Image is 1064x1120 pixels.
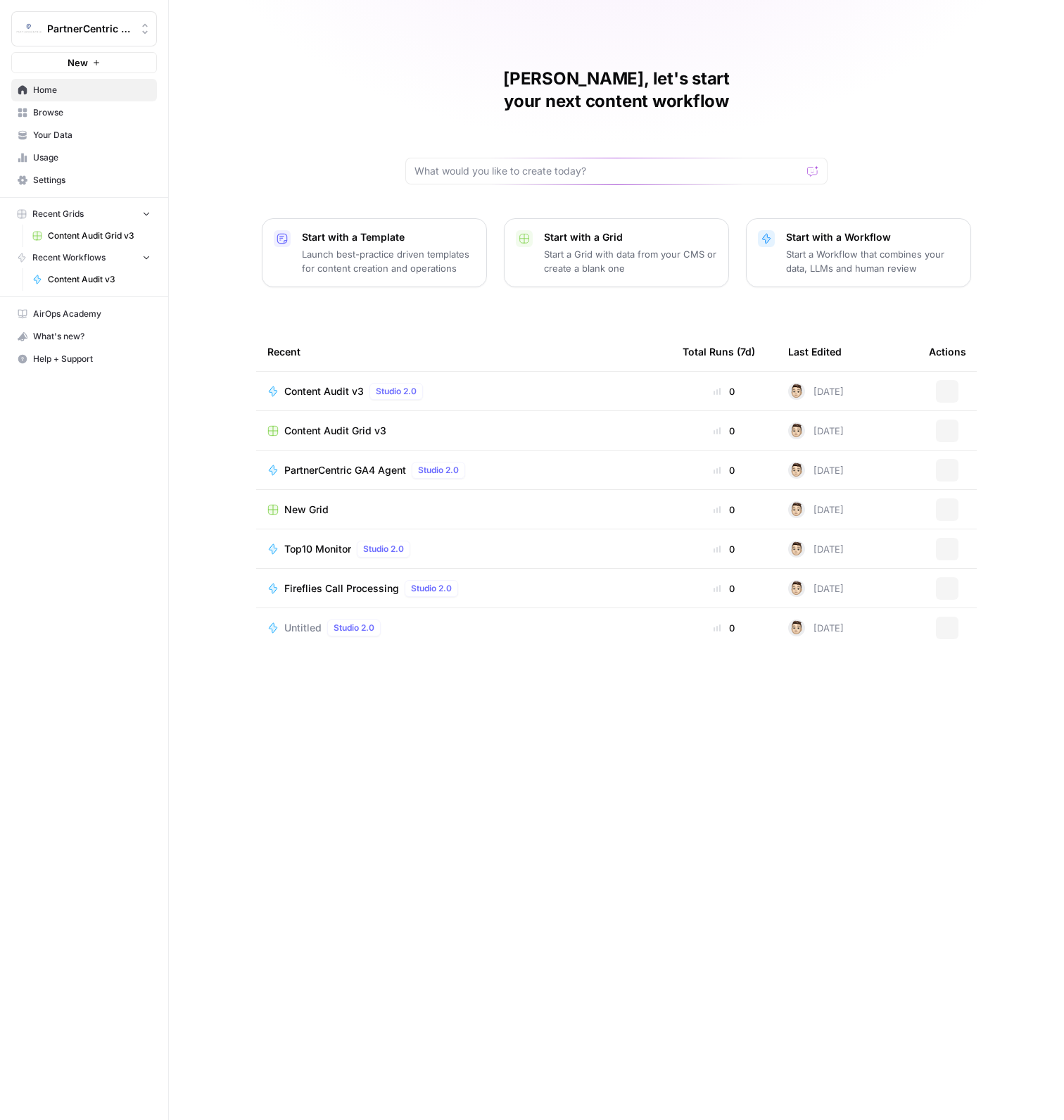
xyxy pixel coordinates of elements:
span: Content Audit v3 [48,273,151,286]
div: [DATE] [788,501,844,518]
img: j22vlec3s5as1jy706j54i2l8ae1 [788,619,805,636]
span: Top10 Monitor [284,542,351,556]
div: 0 [683,581,766,596]
a: Usage [11,146,157,169]
div: [DATE] [788,422,844,439]
button: Start with a TemplateLaunch best-practice driven templates for content creation and operations [262,218,487,287]
div: 0 [683,384,766,398]
img: j22vlec3s5as1jy706j54i2l8ae1 [788,580,805,597]
span: Content Audit Grid v3 [284,424,386,438]
h1: [PERSON_NAME], let's start your next content workflow [405,68,828,113]
img: j22vlec3s5as1jy706j54i2l8ae1 [788,383,805,400]
div: [DATE] [788,580,844,597]
a: UntitledStudio 2.0 [267,619,660,636]
img: j22vlec3s5as1jy706j54i2l8ae1 [788,422,805,439]
p: Start with a Template [302,230,475,244]
span: Studio 2.0 [334,622,374,634]
span: New [68,56,88,70]
div: Last Edited [788,332,842,371]
a: Browse [11,101,157,124]
button: New [11,52,157,73]
a: Settings [11,169,157,191]
div: Recent [267,332,660,371]
div: [DATE] [788,462,844,479]
span: Studio 2.0 [376,385,417,398]
span: Fireflies Call Processing [284,581,399,596]
img: j22vlec3s5as1jy706j54i2l8ae1 [788,501,805,518]
button: What's new? [11,325,157,348]
div: Total Runs (7d) [683,332,755,371]
span: PartnerCentric GA4 Agent [284,463,406,477]
div: [DATE] [788,541,844,558]
span: Your Data [33,129,151,141]
button: Workspace: PartnerCentric Sales Tools [11,11,157,46]
span: Untitled [284,621,322,635]
span: Content Audit v3 [284,384,364,398]
span: Recent Workflows [32,251,106,264]
button: Recent Grids [11,203,157,225]
img: j22vlec3s5as1jy706j54i2l8ae1 [788,541,805,558]
div: 0 [683,503,766,517]
div: Actions [929,332,966,371]
a: Fireflies Call ProcessingStudio 2.0 [267,580,660,597]
span: Browse [33,106,151,119]
span: Studio 2.0 [411,582,452,595]
span: Usage [33,151,151,164]
div: What's new? [12,326,156,347]
button: Help + Support [11,348,157,370]
span: Content Audit Grid v3 [48,229,151,242]
span: Studio 2.0 [363,543,404,555]
span: Studio 2.0 [418,464,459,477]
div: 0 [683,621,766,635]
span: Recent Grids [32,208,84,220]
div: [DATE] [788,619,844,636]
span: New Grid [284,503,329,517]
p: Start a Workflow that combines your data, LLMs and human review [786,247,959,275]
span: Settings [33,174,151,187]
a: New Grid [267,503,660,517]
p: Launch best-practice driven templates for content creation and operations [302,247,475,275]
a: Content Audit v3 [26,268,157,291]
div: 0 [683,463,766,477]
button: Recent Workflows [11,247,157,268]
a: PartnerCentric GA4 AgentStudio 2.0 [267,462,660,479]
a: Home [11,79,157,101]
div: 0 [683,542,766,556]
span: Home [33,84,151,96]
a: Top10 MonitorStudio 2.0 [267,541,660,558]
a: AirOps Academy [11,303,157,325]
a: Content Audit Grid v3 [26,225,157,247]
div: [DATE] [788,383,844,400]
a: Content Audit Grid v3 [267,424,660,438]
span: Help + Support [33,353,151,365]
button: Start with a GridStart a Grid with data from your CMS or create a blank one [504,218,729,287]
div: 0 [683,424,766,438]
p: Start a Grid with data from your CMS or create a blank one [544,247,717,275]
button: Start with a WorkflowStart a Workflow that combines your data, LLMs and human review [746,218,971,287]
span: AirOps Academy [33,308,151,320]
a: Content Audit v3Studio 2.0 [267,383,660,400]
p: Start with a Grid [544,230,717,244]
span: PartnerCentric Sales Tools [47,22,132,36]
img: PartnerCentric Sales Tools Logo [16,16,42,42]
input: What would you like to create today? [414,164,802,178]
img: j22vlec3s5as1jy706j54i2l8ae1 [788,462,805,479]
a: Your Data [11,124,157,146]
p: Start with a Workflow [786,230,959,244]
